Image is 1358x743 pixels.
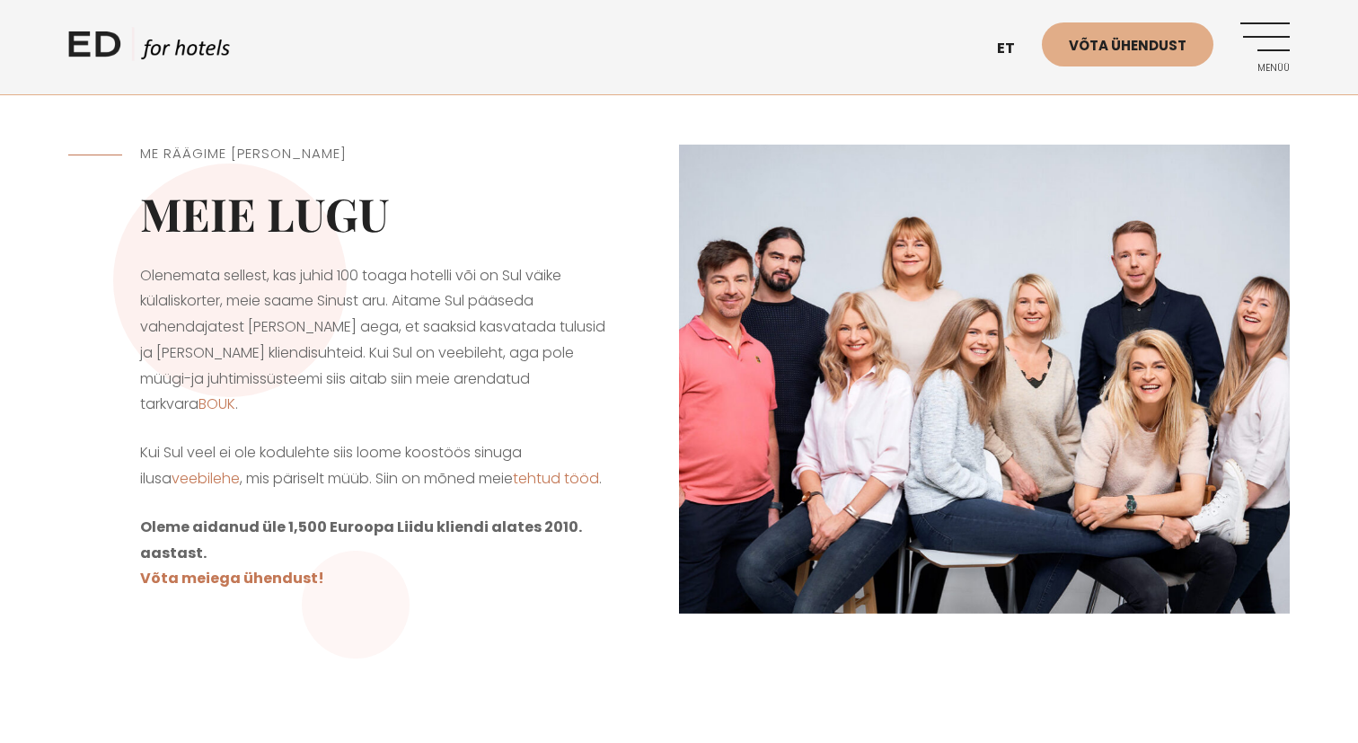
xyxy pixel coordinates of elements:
a: et [988,27,1042,71]
strong: Oleme aidanud üle 1,500 Euroopa Liidu kliendi alates 2010. aastast. [140,517,582,563]
a: Võta meiega ühendust! [140,568,324,588]
a: ED HOTELS [68,27,230,72]
span: Menüü [1240,63,1290,74]
a: Võta ühendust [1042,22,1213,66]
a: BOUK [198,394,235,414]
h2: Meie lugu [140,187,607,241]
a: veebilehe [172,468,240,489]
a: Menüü [1240,22,1290,72]
p: Kui Sul veel ei ole kodulehte siis loome koostöös sinuga ilusa , mis päriselt müüb. Siin on mõned... [140,440,607,492]
p: Olenemata sellest, kas juhid 100 toaga hotelli või on Sul väike külaliskorter, meie saame Sinust ... [140,263,607,419]
h5: ME RÄÄGIME [PERSON_NAME] [140,144,607,164]
a: tehtud tööd [513,468,599,489]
